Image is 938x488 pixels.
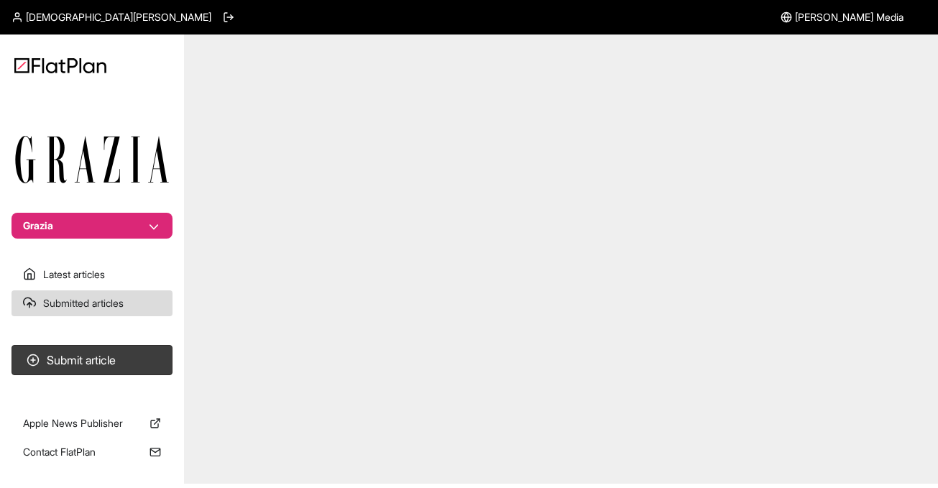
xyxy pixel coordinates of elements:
[14,135,170,184] img: Publication Logo
[12,10,211,24] a: [DEMOGRAPHIC_DATA][PERSON_NAME]
[12,213,173,239] button: Grazia
[14,57,106,73] img: Logo
[12,345,173,375] button: Submit article
[12,262,173,287] a: Latest articles
[795,10,903,24] span: [PERSON_NAME] Media
[12,290,173,316] a: Submitted articles
[26,10,211,24] span: [DEMOGRAPHIC_DATA][PERSON_NAME]
[12,439,173,465] a: Contact FlatPlan
[12,410,173,436] a: Apple News Publisher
